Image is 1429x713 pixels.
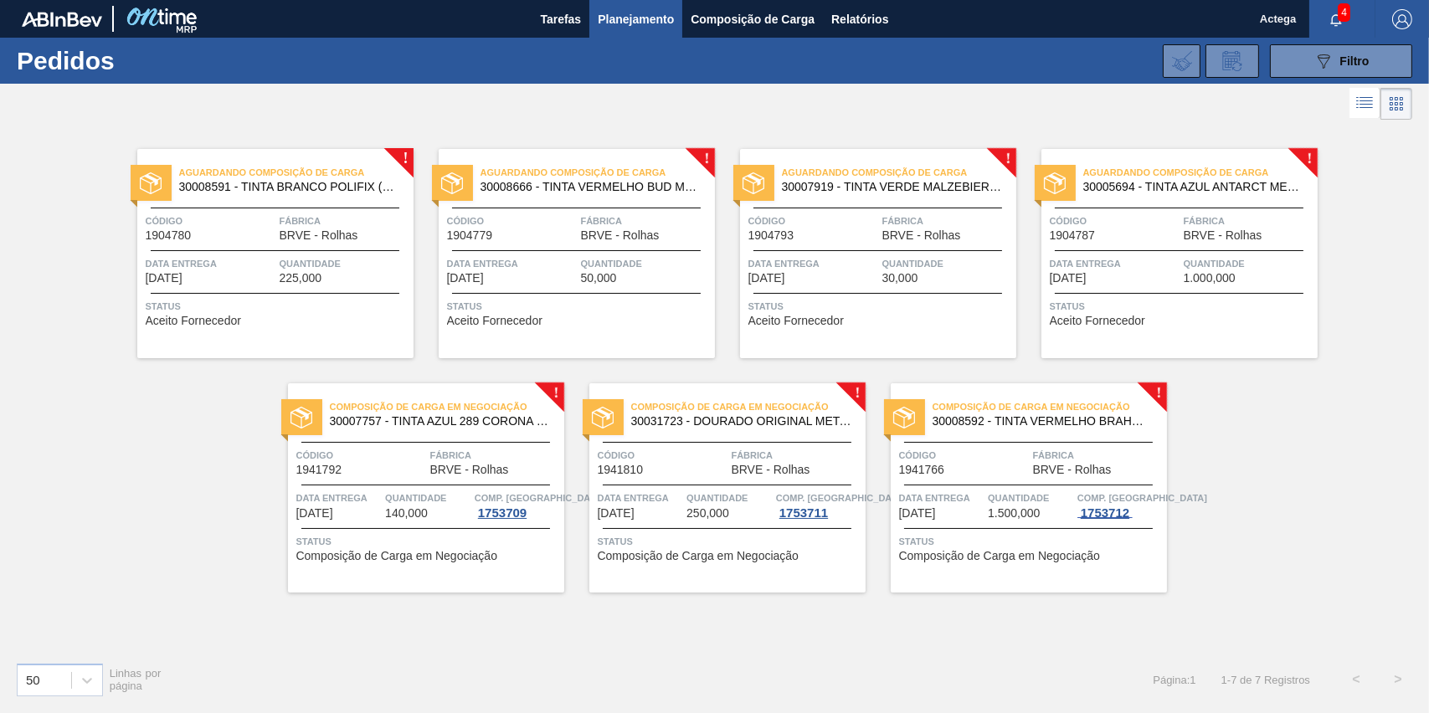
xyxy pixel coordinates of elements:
[1077,490,1163,520] a: Comp. [GEOGRAPHIC_DATA]1753712
[1205,44,1259,78] div: Solicitação de Revisão de Pedidos
[748,213,878,229] span: Código
[447,298,711,315] span: Status
[146,298,409,315] span: Status
[598,464,644,476] span: 1941810
[1083,181,1304,193] span: 30005694 - TINTA AZUL ANTARCT METALFIX (AZ7055/50)
[933,415,1154,428] span: 30008592 - TINTA VERMELHO BRAHMA METALFIX VM1176/50
[776,490,861,520] a: Comp. [GEOGRAPHIC_DATA]1753711
[1349,88,1380,120] div: Visão em Lista
[1335,659,1377,700] button: <
[414,149,715,358] a: !statusAguardando Composição de Carga30008666 - TINTA VERMELHO BUD METALFIX (VM4645/50)Código1904...
[686,507,729,520] span: 250,000
[1033,447,1163,464] span: Fábrica
[179,181,400,193] span: 30008591 - TINTA BRANCO POLIFIX (BR1054/55)
[581,272,617,285] span: 50,000
[933,398,1167,415] span: Composição de Carga em Negociação
[748,229,794,242] span: 1904793
[598,533,861,550] span: Status
[296,550,497,562] span: Composição de Carga em Negociação
[290,407,312,428] img: status
[592,407,614,428] img: status
[179,164,414,181] span: Aguardando Composição de Carga
[385,490,470,506] span: Quantidade
[581,213,711,229] span: Fábrica
[899,533,1163,550] span: Status
[899,507,936,520] span: 09/06/2025
[296,490,382,506] span: Data entrega
[899,464,945,476] span: 1941766
[899,490,984,506] span: Data entrega
[17,51,262,70] h1: Pedidos
[1221,674,1310,686] span: 1 - 7 de 7 Registros
[280,255,409,272] span: Quantidade
[296,447,426,464] span: Código
[447,255,577,272] span: Data entrega
[1153,674,1195,686] span: Página : 1
[782,164,1016,181] span: Aguardando Composição de Carga
[146,213,275,229] span: Código
[1184,272,1236,285] span: 1.000,000
[715,149,1016,358] a: !statusAguardando Composição de Carga30007919 - TINTA VERDE MALZEBIER (VD2097/50)Código1904793Fáb...
[1340,54,1370,68] span: Filtro
[776,506,831,520] div: 1753711
[296,533,560,550] span: Status
[146,272,182,285] span: 07/04/2025
[564,383,866,592] a: !statusComposição de Carga em Negociação30031723 - DOURADO ORIGINAL METALFIX OR3817 50Código19418...
[1050,315,1145,327] span: Aceito Fornecedor
[899,447,1029,464] span: Código
[447,272,484,285] span: 07/04/2025
[447,315,542,327] span: Aceito Fornecedor
[1050,272,1087,285] span: 07/04/2025
[1270,44,1412,78] button: Filtro
[1184,229,1262,242] span: BRVE - Rolhas
[140,172,162,194] img: status
[748,298,1012,315] span: Status
[748,272,785,285] span: 07/04/2025
[748,315,844,327] span: Aceito Fornecedor
[598,9,674,29] span: Planejamento
[899,550,1100,562] span: Composição de Carga em Negociação
[748,255,878,272] span: Data entrega
[1380,88,1412,120] div: Visão em Cards
[1016,149,1318,358] a: !statusAguardando Composição de Carga30005694 - TINTA AZUL ANTARCT METALFIX (AZ7055/50)Código1904...
[831,9,888,29] span: Relatórios
[296,507,333,520] span: 01/06/2025
[110,667,162,692] span: Linhas por página
[882,272,918,285] span: 30,000
[1033,464,1112,476] span: BRVE - Rolhas
[112,149,414,358] a: !statusAguardando Composição de Carga30008591 - TINTA BRANCO POLIFIX (BR1054/55)Código1904780Fábr...
[581,255,711,272] span: Quantidade
[447,213,577,229] span: Código
[581,229,660,242] span: BRVE - Rolhas
[475,506,530,520] div: 1753709
[280,213,409,229] span: Fábrica
[1050,229,1096,242] span: 1904787
[430,464,509,476] span: BRVE - Rolhas
[330,415,551,428] span: 30007757 - TINTA AZUL 289 CORONA EXTRA METALFIX
[631,398,866,415] span: Composição de Carga em Negociação
[598,490,683,506] span: Data entrega
[475,490,604,506] span: Comp. Carga
[732,447,861,464] span: Fábrica
[481,164,715,181] span: Aguardando Composição de Carga
[1083,164,1318,181] span: Aguardando Composição de Carga
[540,9,581,29] span: Tarefas
[776,490,906,506] span: Comp. Carga
[146,315,241,327] span: Aceito Fornecedor
[385,507,428,520] span: 140,000
[1309,8,1363,31] button: Notificações
[22,12,102,27] img: TNhmsLtSVTkK8tSr43FrP2fwEKptu5GPRR3wAAAABJRU5ErkJggg==
[1050,298,1313,315] span: Status
[280,229,358,242] span: BRVE - Rolhas
[782,181,1003,193] span: 30007919 - TINTA VERDE MALZEBIER (VD2097/50)
[882,213,1012,229] span: Fábrica
[296,464,342,476] span: 1941792
[1077,490,1207,506] span: Comp. Carga
[1377,659,1419,700] button: >
[631,415,852,428] span: 30031723 - DOURADO ORIGINAL METALFIX OR3817 50
[1044,172,1066,194] img: status
[1184,255,1313,272] span: Quantidade
[146,255,275,272] span: Data entrega
[1050,255,1180,272] span: Data entrega
[475,490,560,520] a: Comp. [GEOGRAPHIC_DATA]1753709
